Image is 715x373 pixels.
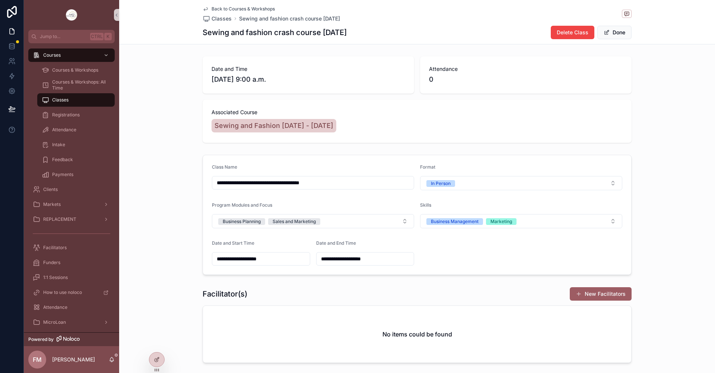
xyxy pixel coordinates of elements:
[212,74,405,85] span: [DATE] 9:00 a.m.
[43,52,61,58] span: Courses
[43,201,61,207] span: Markets
[52,79,107,91] span: Courses & Workshops: All Time
[28,286,115,299] a: How to use noloco
[551,26,594,39] button: Delete Class
[66,9,77,21] img: App logo
[52,142,65,148] span: Intake
[43,275,68,280] span: 1:1 Sessions
[52,67,98,73] span: Courses & Workshops
[212,202,272,208] span: Program Modules and Focus
[37,108,115,122] a: Registrations
[43,245,67,251] span: Facilitators
[28,256,115,269] a: Funders
[28,241,115,254] a: Facilitators
[420,164,435,170] span: Format
[90,33,104,40] span: Ctrl
[37,153,115,166] a: Feedback
[52,127,76,133] span: Attendance
[28,198,115,211] a: Markets
[43,319,66,325] span: MicroLoan
[40,34,87,40] span: Jump to...
[43,289,82,295] span: How to use noloco
[212,119,336,132] a: Sewing and Fashion [DATE] - [DATE]
[570,287,632,301] button: New Facilitators
[203,6,275,12] a: Back to Courses & Workshops
[43,186,58,192] span: Clients
[28,316,115,329] a: MicroLoan
[28,213,115,226] a: REPLACEMENT
[28,183,115,196] a: Clients
[24,332,119,346] a: Powered by
[33,355,42,364] span: FM
[429,65,623,73] span: Attendance
[429,74,433,85] span: 0
[214,120,333,131] span: Sewing and Fashion [DATE] - [DATE]
[28,301,115,314] a: Attendance
[105,34,111,40] span: K
[37,123,115,137] a: Attendance
[420,176,622,190] button: Select Button
[431,218,479,225] div: Business Management
[212,15,232,22] span: Classes
[37,138,115,151] a: Intake
[24,43,119,332] div: scrollable content
[273,218,316,225] div: Sales and Marketing
[486,217,517,225] button: Unselect MARKETING
[52,172,73,178] span: Payments
[490,218,512,225] div: Marketing
[431,180,451,187] div: In Person
[420,202,431,208] span: Skills
[420,214,622,228] button: Select Button
[212,214,414,228] button: Select Button
[557,29,588,36] span: Delete Class
[52,157,73,163] span: Feedback
[212,240,254,246] span: Date and Start Time
[52,356,95,363] p: [PERSON_NAME]
[203,289,247,299] h1: Facilitator(s)
[203,27,347,38] h1: Sewing and fashion crash course [DATE]
[239,15,340,22] a: Sewing and fashion crash course [DATE]
[43,304,67,310] span: Attendance
[203,15,232,22] a: Classes
[28,271,115,284] a: 1:1 Sessions
[268,217,320,225] button: Unselect SALES_AND_MARKETING
[212,65,405,73] span: Date and Time
[37,168,115,181] a: Payments
[43,216,76,222] span: REPLACEMENT
[28,48,115,62] a: Courses
[28,336,54,342] span: Powered by
[382,330,452,339] h2: No items could be found
[212,109,623,116] span: Associated Course
[218,217,265,225] button: Unselect BUSINESS_PLANNING
[212,164,237,170] span: Class Name
[212,6,275,12] span: Back to Courses & Workshops
[28,30,115,43] button: Jump to...CtrlK
[223,218,261,225] div: Business Planning
[316,240,356,246] span: Date and End Time
[37,78,115,92] a: Courses & Workshops: All Time
[37,63,115,77] a: Courses & Workshops
[43,260,60,266] span: Funders
[37,93,115,107] a: Classes
[597,26,632,39] button: Done
[426,217,483,225] button: Unselect BUSINESS_MANAGEMENT
[52,112,80,118] span: Registrations
[52,97,69,103] span: Classes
